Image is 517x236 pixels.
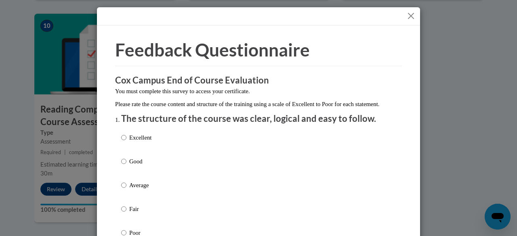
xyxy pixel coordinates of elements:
[121,113,396,125] p: The structure of the course was clear, logical and easy to follow.
[115,87,402,96] p: You must complete this survey to access your certificate.
[121,205,126,213] input: Fair
[121,133,126,142] input: Excellent
[129,181,151,190] p: Average
[121,181,126,190] input: Average
[121,157,126,166] input: Good
[115,100,402,109] p: Please rate the course content and structure of the training using a scale of Excellent to Poor f...
[129,157,151,166] p: Good
[115,39,310,60] span: Feedback Questionnaire
[406,11,416,21] button: Close
[129,205,151,213] p: Fair
[115,74,402,87] h3: Cox Campus End of Course Evaluation
[129,133,151,142] p: Excellent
